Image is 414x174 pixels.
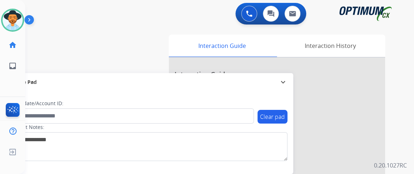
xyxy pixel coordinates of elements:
[374,161,407,170] p: 0.20.1027RC
[9,100,63,107] label: Candidate/Account ID:
[9,124,44,131] label: Contact Notes:
[279,78,287,86] mat-icon: expand_more
[275,35,385,57] div: Interaction History
[169,35,275,57] div: Interaction Guide
[3,10,23,30] img: avatar
[8,62,17,70] mat-icon: inbox
[257,110,287,124] button: Clear pad
[8,41,17,49] mat-icon: home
